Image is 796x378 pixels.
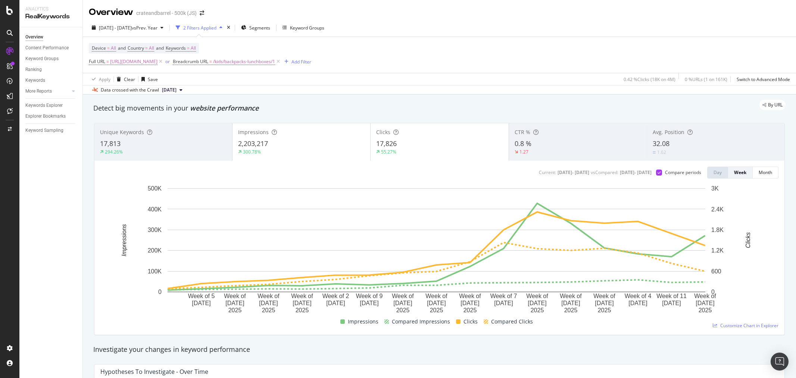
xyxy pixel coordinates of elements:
[243,149,261,155] div: 300.78%
[459,293,481,299] text: Week of
[213,56,275,67] span: /kids/backpacks-lunchboxes/1
[564,307,578,313] text: 2025
[25,12,77,21] div: RealKeywords
[360,300,378,306] text: [DATE]
[187,45,190,51] span: =
[711,268,721,275] text: 600
[249,25,270,31] span: Segments
[720,322,778,329] span: Customize Chart in Explorer
[519,149,528,155] div: 1.27
[224,293,246,299] text: Week of
[694,293,716,299] text: Week of
[148,206,162,212] text: 400K
[200,10,204,16] div: arrow-right-arrow-left
[25,127,63,134] div: Keyword Sampling
[89,22,166,34] button: [DATE] - [DATE]vsPrev. Year
[711,227,724,233] text: 1.8K
[145,45,148,51] span: =
[653,151,656,154] img: Equal
[348,317,378,326] span: Impressions
[293,300,311,306] text: [DATE]
[25,66,77,74] a: Ranking
[100,368,208,375] div: Hypotheses to Investigate - Over Time
[25,33,43,41] div: Overview
[228,307,242,313] text: 2025
[463,317,478,326] span: Clicks
[89,73,110,85] button: Apply
[593,293,615,299] text: Week of
[25,77,45,84] div: Keywords
[625,293,652,299] text: Week of 4
[238,22,273,34] button: Segments
[281,57,311,66] button: Add Filter
[734,169,746,176] div: Week
[159,86,185,94] button: [DATE]
[515,139,531,148] span: 0.8 %
[25,112,66,120] div: Explorer Bookmarks
[156,45,164,51] span: and
[392,293,414,299] text: Week of
[662,300,681,306] text: [DATE]
[490,293,517,299] text: Week of 7
[322,293,349,299] text: Week of 2
[771,353,789,371] div: Open Intercom Messenger
[148,76,158,83] div: Save
[25,127,77,134] a: Keyword Sampling
[192,300,210,306] text: [DATE]
[148,247,162,254] text: 200K
[25,102,63,109] div: Keywords Explorer
[656,293,687,299] text: Week of 11
[100,139,121,148] span: 17,813
[25,6,77,12] div: Analytics
[699,307,712,313] text: 2025
[101,87,159,93] div: Data crossed with the Crawl
[595,300,614,306] text: [DATE]
[425,293,447,299] text: Week of
[158,289,162,295] text: 0
[99,76,110,83] div: Apply
[657,149,666,155] div: 1.62
[560,293,582,299] text: Week of
[25,55,59,63] div: Keyword Groups
[737,76,790,83] div: Switch to Advanced Mode
[376,128,390,136] span: Clicks
[491,317,533,326] span: Compared Clicks
[132,25,157,31] span: vs Prev. Year
[183,25,216,31] div: 2 Filters Applied
[381,149,396,155] div: 55.27%
[526,293,548,299] text: Week of
[427,300,446,306] text: [DATE]
[149,43,154,53] span: All
[696,300,714,306] text: [DATE]
[165,58,170,65] button: or
[238,139,268,148] span: 2,203,217
[713,322,778,329] a: Customize Chart in Explorer
[173,22,225,34] button: 2 Filters Applied
[111,43,116,53] span: All
[376,139,397,148] span: 17,826
[396,307,410,313] text: 2025
[25,102,77,109] a: Keywords Explorer
[711,185,719,192] text: 3K
[393,300,412,306] text: [DATE]
[463,307,477,313] text: 2025
[136,9,197,17] div: crateandbarrel - 500k (JS)
[128,45,144,51] span: Country
[528,300,546,306] text: [DATE]
[173,58,208,65] span: Breadcrumb URL
[745,232,751,248] text: Clicks
[121,224,127,256] text: Impressions
[734,73,790,85] button: Switch to Advanced Mode
[89,6,133,19] div: Overview
[461,300,479,306] text: [DATE]
[124,76,135,83] div: Clear
[89,58,105,65] span: Full URL
[711,247,724,254] text: 1.2K
[711,289,715,295] text: 0
[118,45,126,51] span: and
[515,128,530,136] span: CTR %
[711,206,724,212] text: 2.4K
[768,103,783,107] span: By URL
[257,293,280,299] text: Week of
[225,24,232,31] div: times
